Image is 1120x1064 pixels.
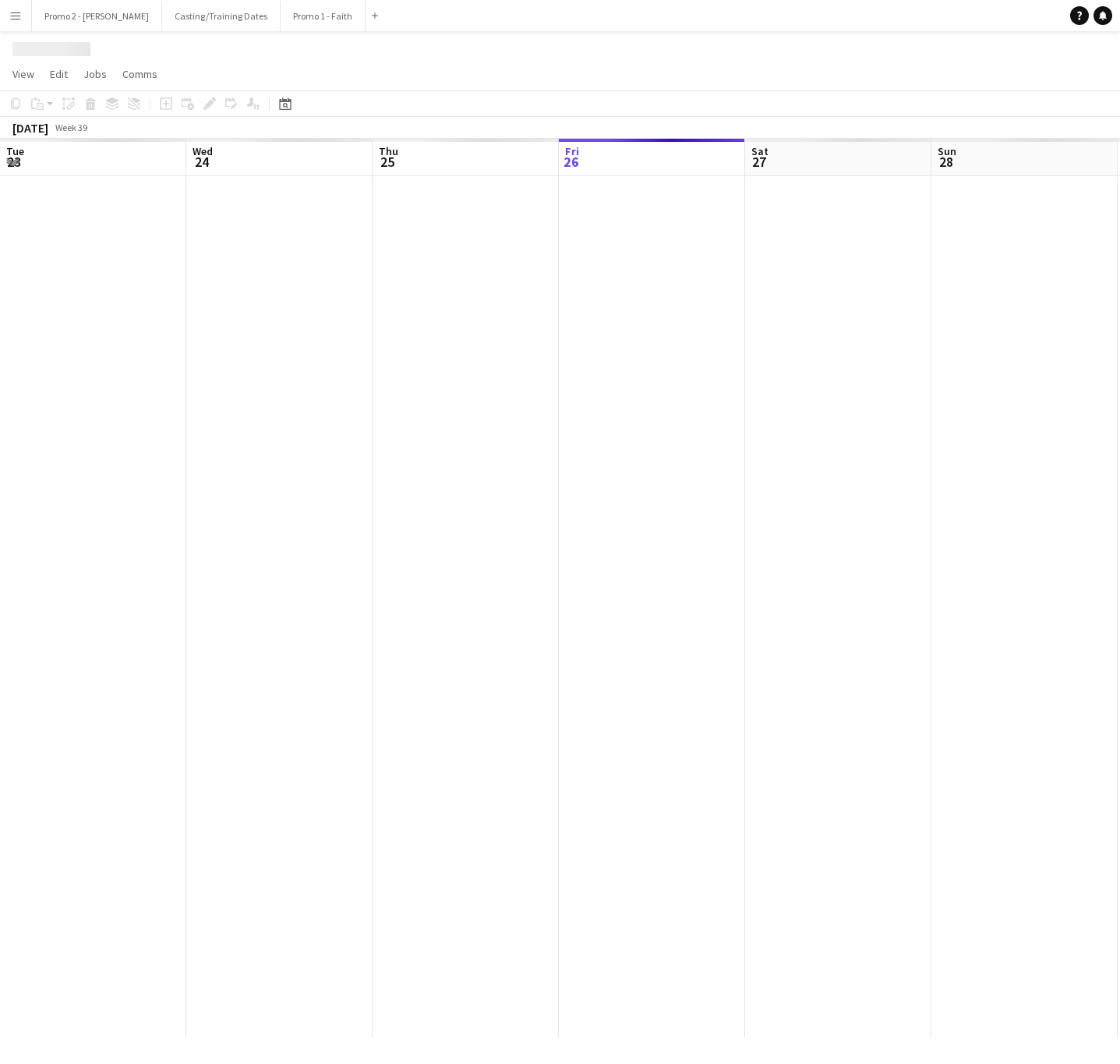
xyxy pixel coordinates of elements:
span: Tue [6,144,24,158]
span: Jobs [83,67,107,81]
button: Casting/Training Dates [162,1,281,31]
span: Thu [379,144,398,158]
button: Promo 1 - Faith [281,1,366,31]
span: Edit [50,67,68,81]
a: View [6,64,41,84]
span: 26 [563,153,579,171]
div: [DATE] [12,120,48,136]
a: Jobs [77,64,113,84]
span: 28 [935,153,956,171]
span: Sun [938,144,956,158]
a: Comms [116,64,164,84]
span: 23 [4,153,24,171]
button: Promo 2 - [PERSON_NAME] [32,1,162,31]
span: View [12,67,34,81]
span: Week 39 [51,122,90,133]
a: Edit [44,64,74,84]
span: 24 [190,153,213,171]
span: Sat [751,144,768,158]
span: Comms [122,67,157,81]
span: Wed [193,144,213,158]
span: 27 [749,153,768,171]
span: 25 [376,153,398,171]
span: Fri [565,144,579,158]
